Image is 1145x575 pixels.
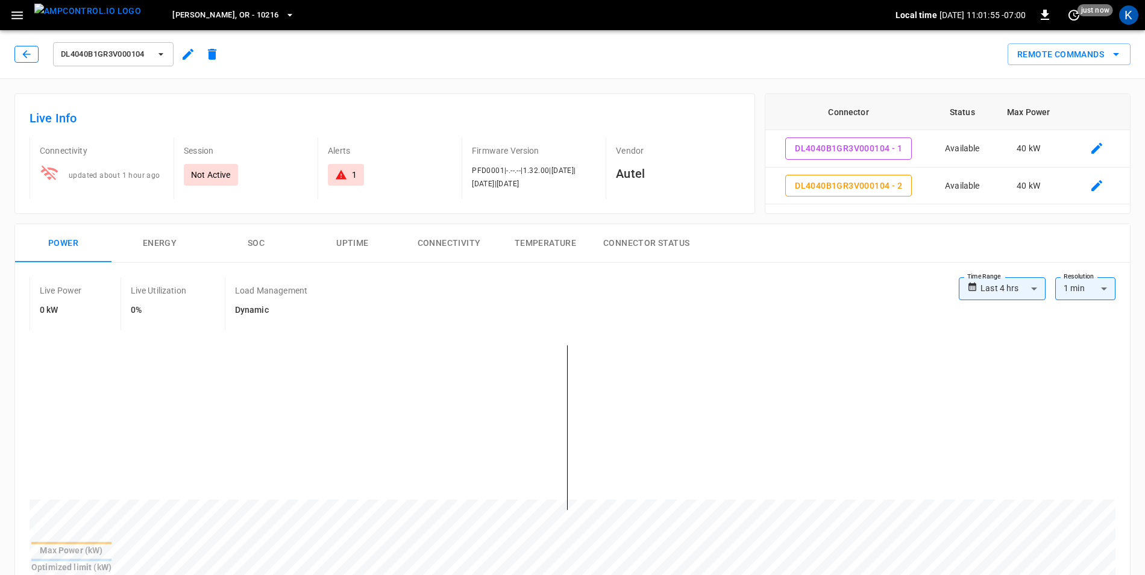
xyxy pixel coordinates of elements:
[1078,4,1113,16] span: just now
[765,94,932,130] th: Connector
[131,284,186,297] p: Live Utilization
[208,224,304,263] button: SOC
[993,94,1064,130] th: Max Power
[765,94,1130,204] table: connector table
[53,42,174,66] button: DL4040B1GR3V000104
[1064,5,1084,25] button: set refresh interval
[1119,5,1138,25] div: profile-icon
[616,145,740,157] p: Vendor
[1055,277,1115,300] div: 1 min
[168,4,299,27] button: [PERSON_NAME], OR - 10216
[111,224,208,263] button: Energy
[472,145,596,157] p: Firmware Version
[932,94,993,130] th: Status
[401,224,497,263] button: Connectivity
[967,272,1001,281] label: Time Range
[616,164,740,183] h6: Autel
[15,224,111,263] button: Power
[61,48,150,61] span: DL4040B1GR3V000104
[594,224,699,263] button: Connector Status
[34,4,141,19] img: ampcontrol.io logo
[472,166,576,188] span: PFD0001|-.--.--|1.32.00|[DATE]|[DATE]|[DATE]
[304,224,401,263] button: Uptime
[40,284,82,297] p: Live Power
[932,130,993,168] td: Available
[896,9,937,21] p: Local time
[1008,43,1131,66] div: remote commands options
[1008,43,1131,66] button: Remote Commands
[131,304,186,317] h6: 0%
[993,168,1064,205] td: 40 kW
[184,145,308,157] p: Session
[40,145,164,157] p: Connectivity
[40,304,82,317] h6: 0 kW
[172,8,278,22] span: [PERSON_NAME], OR - 10216
[1064,272,1094,281] label: Resolution
[328,145,452,157] p: Alerts
[352,169,357,181] div: 1
[785,137,912,160] button: DL4040B1GR3V000104 - 1
[69,171,160,180] span: updated about 1 hour ago
[940,9,1026,21] p: [DATE] 11:01:55 -07:00
[993,130,1064,168] td: 40 kW
[497,224,594,263] button: Temperature
[785,175,912,197] button: DL4040B1GR3V000104 - 2
[235,284,307,297] p: Load Management
[30,108,740,128] h6: Live Info
[191,169,231,181] p: Not Active
[235,304,307,317] h6: Dynamic
[980,277,1046,300] div: Last 4 hrs
[932,168,993,205] td: Available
